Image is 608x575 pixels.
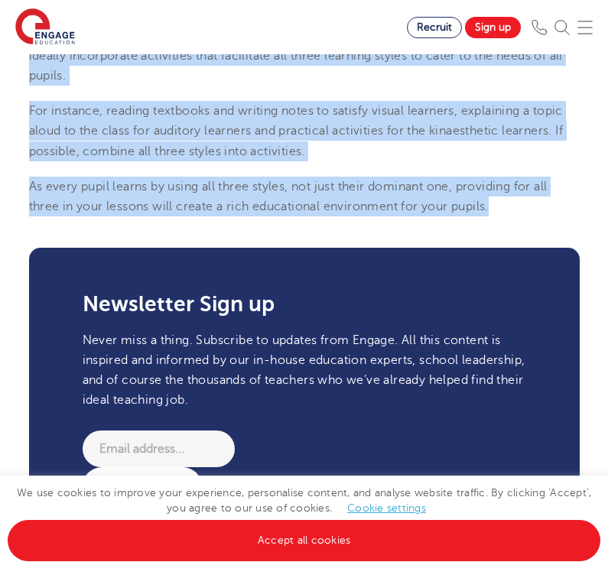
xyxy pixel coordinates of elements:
a: Accept all cookies [8,521,600,562]
img: Search [554,21,570,36]
span: Recruit [417,22,452,34]
input: Email address... [83,431,235,468]
span: should ideally incorporate activities that facilitate all three learning styles to cater to the n... [29,29,563,83]
a: Recruit [407,18,462,39]
span: We use cookies to improve your experience, personalise content, and analyse website traffic. By c... [8,488,600,547]
p: Never miss a thing. Subscribe to updates from Engage. All this content is inspired and informed b... [83,331,526,411]
img: Mobile Menu [577,21,593,36]
h3: Newsletter Sign up [83,294,526,316]
img: Engage Education [15,9,75,47]
a: Cookie settings [347,503,426,515]
span: As every pupil learns by using all three styles, not just their dominant one, providing for all t... [29,180,548,214]
a: Sign up [465,18,521,39]
span: For instance, reading textbooks and writing notes to satisfy visual learners, explaining a topic ... [29,105,564,159]
input: Sign up [83,468,202,506]
img: Phone [532,21,547,36]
